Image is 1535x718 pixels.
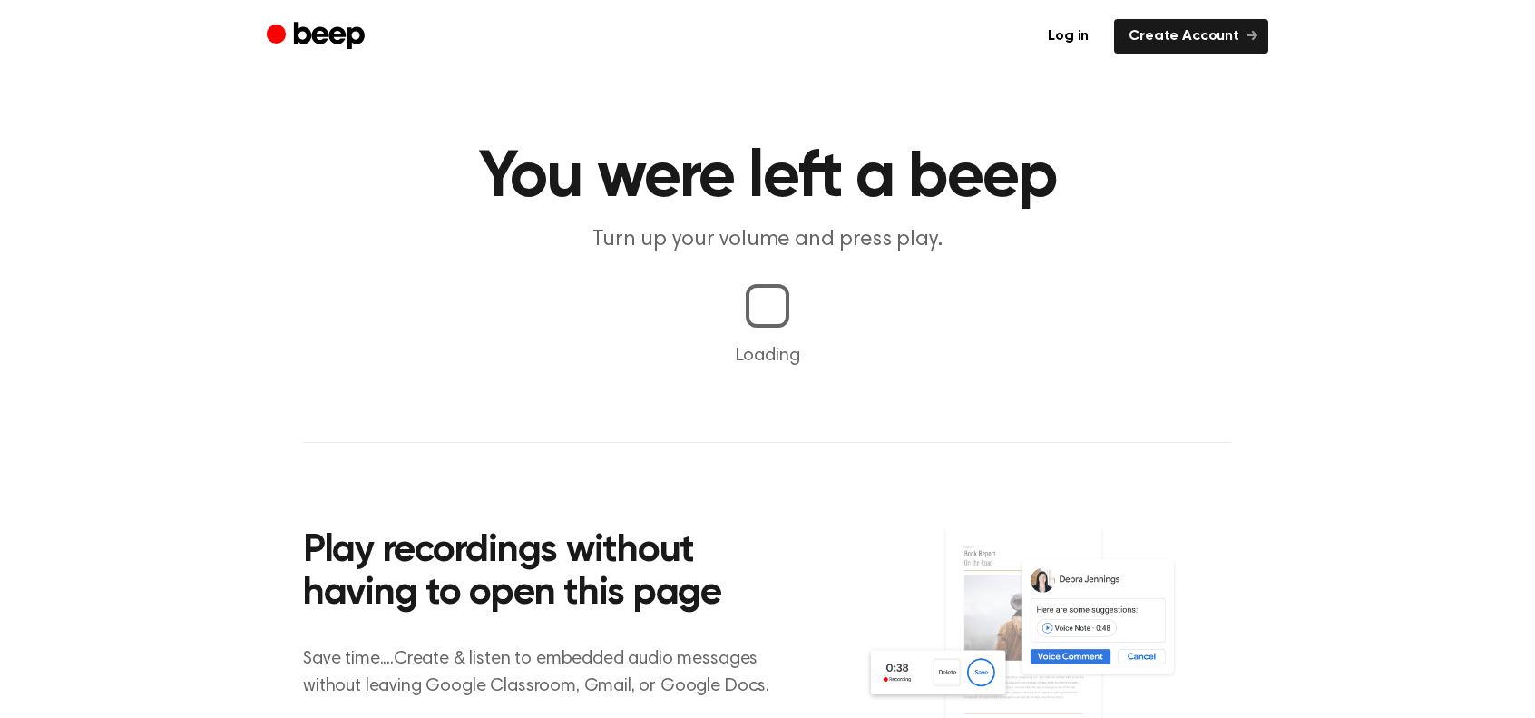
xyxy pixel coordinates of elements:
a: Log in [1033,19,1103,54]
h2: Play recordings without having to open this page [303,530,792,616]
a: Beep [267,19,369,54]
a: Create Account [1114,19,1268,54]
p: Turn up your volume and press play. [419,225,1116,255]
p: Loading [22,342,1513,369]
p: Save time....Create & listen to embedded audio messages without leaving Google Classroom, Gmail, ... [303,645,792,700]
h1: You were left a beep [303,145,1232,211]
